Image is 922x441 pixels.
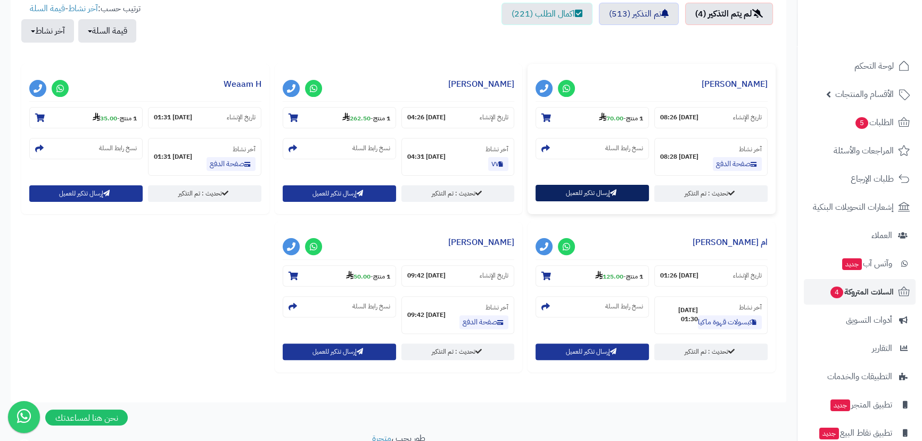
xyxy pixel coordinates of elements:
[154,152,192,161] strong: [DATE] 01:31
[626,272,643,281] strong: 1 منتج
[804,166,916,192] a: طلبات الإرجاع
[605,144,643,153] small: نسخ رابط السلة
[813,200,894,215] span: إشعارات التحويلات البنكية
[846,313,892,328] span: أدوات التسويق
[536,344,649,360] button: إرسال تذكير للعميل
[804,194,916,220] a: إشعارات التحويلات البنكية
[283,265,396,287] section: 1 منتج-50.00
[834,143,894,158] span: المراجعات والأسئلة
[536,265,649,287] section: 1 منتج-125.00
[654,344,768,360] a: تحديث : تم التذكير
[488,157,508,171] a: ٧٧
[352,144,390,153] small: نسخ رابط السلة
[536,107,649,128] section: 1 منتج-70.00
[804,336,916,361] a: التقارير
[459,315,508,329] a: صفحة الدفع
[283,138,396,159] section: نسخ رابط السلة
[207,157,256,171] a: صفحة الدفع
[829,284,894,299] span: السلات المتروكة
[733,113,762,122] small: تاريخ الإنشاء
[739,144,762,154] small: آخر نشاط
[501,3,592,25] a: اكمال الطلب (221)
[871,228,892,243] span: العملاء
[536,138,649,159] section: نسخ رابط السلة
[804,223,916,248] a: العملاء
[78,19,136,43] button: قيمة السلة
[685,3,773,25] a: لم يتم التذكير (4)
[713,157,762,171] a: صفحة الدفع
[854,115,894,130] span: الطلبات
[401,185,515,202] a: تحديث : تم التذكير
[448,78,514,91] a: [PERSON_NAME]
[804,364,916,389] a: التطبيقات والخدمات
[660,152,698,161] strong: [DATE] 08:28
[21,3,141,43] ul: ترتيب حسب: -
[804,307,916,333] a: أدوات التسويق
[224,78,261,91] a: Weaam H
[233,144,256,154] small: آخر نشاط
[739,303,762,312] small: آخر نشاط
[283,296,396,317] section: نسخ رابط السلة
[698,315,762,329] a: كبسولات قهوة ماكياتو لاتيه بنكهة
[835,87,894,102] span: الأقسام والمنتجات
[595,272,623,281] strong: 125.00
[68,2,98,15] a: آخر نشاط
[480,271,508,280] small: تاريخ الإنشاء
[599,113,623,123] strong: 70.00
[485,144,508,154] small: آخر نشاط
[599,112,643,123] small: -
[120,113,137,123] strong: 1 منتج
[342,112,390,123] small: -
[346,272,371,281] strong: 50.00
[842,258,862,270] span: جديد
[373,272,390,281] strong: 1 منتج
[407,311,446,320] strong: [DATE] 09:42
[819,428,839,439] span: جديد
[407,271,446,280] strong: [DATE] 09:42
[99,144,137,153] small: نسخ رابط السلة
[854,59,894,73] span: لوحة التحكم
[29,185,143,202] button: إرسال تذكير للعميل
[702,78,768,91] a: [PERSON_NAME]
[401,344,515,360] a: تحديث : تم التذكير
[872,341,892,356] span: التقارير
[733,271,762,280] small: تاريخ الإنشاء
[804,251,916,276] a: وآتس آبجديد
[407,152,446,161] strong: [DATE] 04:31
[830,287,843,298] span: 4
[29,107,143,128] section: 1 منتج-35.00
[93,113,117,123] strong: 35.00
[804,138,916,164] a: المراجعات والأسئلة
[693,236,768,249] a: ام [PERSON_NAME]
[373,113,390,123] strong: 1 منتج
[148,185,261,202] a: تحديث : تم التذكير
[660,271,698,280] strong: [DATE] 01:26
[599,3,679,25] a: تم التذكير (513)
[654,185,768,202] a: تحديث : تم التذكير
[626,113,643,123] strong: 1 منتج
[346,271,390,281] small: -
[407,113,446,122] strong: [DATE] 04:26
[29,138,143,159] section: نسخ رابط السلة
[536,185,649,201] button: إرسال تذكير للعميل
[804,53,916,79] a: لوحة التحكم
[595,271,643,281] small: -
[93,112,137,123] small: -
[283,344,396,360] button: إرسال تذكير للعميل
[841,256,892,271] span: وآتس آب
[804,279,916,305] a: السلات المتروكة4
[352,302,390,311] small: نسخ رابط السلة
[536,296,649,317] section: نسخ رابط السلة
[804,110,916,135] a: الطلبات5
[804,392,916,418] a: تطبيق المتجرجديد
[829,397,892,412] span: تطبيق المتجر
[855,117,868,129] span: 5
[448,236,514,249] a: [PERSON_NAME]
[480,113,508,122] small: تاريخ الإنشاء
[851,171,894,186] span: طلبات الإرجاع
[605,302,643,311] small: نسخ رابط السلة
[818,426,892,440] span: تطبيق نقاط البيع
[830,399,850,411] span: جديد
[154,113,192,122] strong: [DATE] 01:31
[30,2,65,15] a: قيمة السلة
